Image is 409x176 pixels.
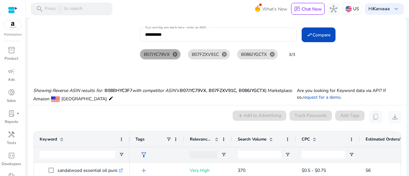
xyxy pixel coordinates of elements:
p: Marketplace [4,32,22,37]
button: Open Filter Menu [285,152,290,157]
span: [GEOGRAPHIC_DATA] [61,96,107,102]
button: Open Filter Menu [221,152,226,157]
span: B086JYGCTX [241,51,267,58]
mat-icon: edit [108,95,113,102]
i: Showing Reverse ASIN results for: [33,88,103,94]
p: Reports [5,119,18,125]
span: inventory_2 [8,46,15,54]
img: us.svg [345,6,352,12]
input: Search Volume Filter Input [238,151,281,158]
span: CPC [302,136,310,142]
p: US [353,3,359,14]
span: download [391,113,399,121]
span: add [140,167,148,174]
span: B07JYC79VX [144,51,170,58]
span: filter_alt [140,151,148,159]
span: Tags [135,136,144,142]
mat-hint: 3/3 [289,51,295,58]
input: Keyword Filter Input [40,151,115,158]
mat-icon: cancel [267,51,278,57]
mat-icon: swap_horiz [307,32,313,38]
span: Keyword [40,136,57,142]
button: download [389,111,401,123]
p: Chat Now [302,6,322,12]
p: Ads [8,77,15,82]
p: Sales [7,98,16,103]
img: amazon.svg [4,20,21,30]
b: Karvaaa [373,6,390,12]
button: Open Filter Menu [349,152,354,157]
span: 370 [238,167,245,173]
span: lab_profile [8,110,15,117]
button: Open Filter Menu [119,152,124,157]
span: donut_small [8,88,15,96]
span: B08BHYC3F7 [104,88,132,94]
span: chat [294,6,300,12]
button: Compare [302,27,336,42]
mat-icon: cancel [170,51,181,57]
input: CPC Filter Input [302,151,345,158]
p: Are you looking for Keyword data via API? If so, . [297,87,401,101]
mat-icon: cancel [219,51,230,57]
span: B07FZXV91C [209,88,239,94]
span: 56 [366,167,371,173]
p: Press to search [45,5,82,12]
span: Compare [313,32,330,38]
button: chatChat Now [291,3,325,15]
span: keyboard_arrow_down [392,5,400,13]
mat-label: Your next big win starts here—enter an ASIN [145,25,206,30]
span: , [236,88,239,94]
span: Search Volume [238,136,266,142]
span: fiber_manual_record [17,112,19,115]
span: / [57,5,63,12]
p: Developers [2,161,21,167]
button: hub [327,3,340,15]
span: B086JYGCTX [239,88,265,94]
span: campaign [8,67,15,75]
p: Tools [7,140,16,146]
a: request for a demo [303,94,341,100]
span: , [206,88,209,94]
span: B07JYC79VX [180,88,209,94]
span: code_blocks [8,152,15,159]
p: Product [4,56,18,61]
span: B07FZXV91C [192,51,219,58]
i: with competitor ASIN's: [132,88,180,94]
span: Estimated Orders/Month [366,136,404,142]
p: Hi [368,7,390,11]
span: search [36,5,43,13]
span: hub [330,5,337,13]
span: Relevance Score [190,136,212,142]
span: $0.5 - $0.75 [302,167,326,173]
span: What's New [262,4,287,15]
span: handyman [8,131,15,138]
